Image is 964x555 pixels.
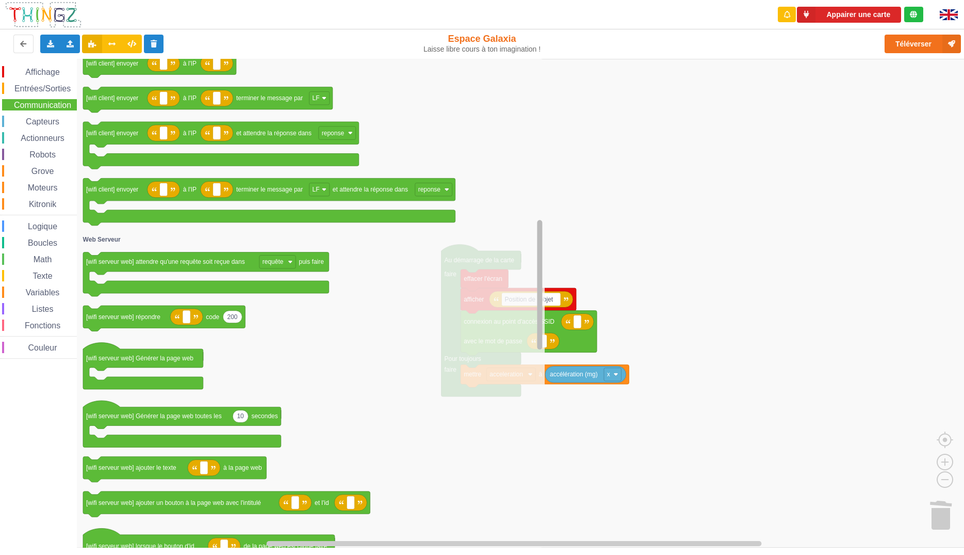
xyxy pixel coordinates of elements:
span: Math [32,255,54,264]
img: thingz_logo.png [5,1,82,28]
text: terminer le message par [236,94,303,102]
span: Kitronik [27,200,58,209]
span: Affichage [24,68,61,76]
text: LF [313,186,320,193]
span: Moteurs [26,183,59,192]
span: Logique [26,222,59,231]
text: [wifi client] envoyer [86,186,138,193]
text: LF [313,94,320,102]
span: Communication [12,101,73,109]
text: à l'IP [183,130,197,137]
text: et attendre la réponse dans [236,130,312,137]
text: secondes [252,413,278,420]
span: Listes [30,305,55,313]
text: [wifi serveur web] Générer la page web toutes les [86,413,222,420]
text: [wifi serveur web] répondre [86,313,160,321]
text: requête [263,258,284,265]
text: x [607,371,610,378]
text: et attendre la réponse dans [333,186,408,193]
text: [wifi serveur web] attendre qu'une requête soit reçue dans [86,258,245,265]
span: Actionneurs [19,134,66,142]
text: Web Serveur [83,236,121,243]
text: et l'id [315,499,329,506]
span: Texte [31,272,54,280]
text: reponse [322,130,345,137]
span: Entrées/Sorties [13,84,72,93]
button: Téléverser [885,35,961,53]
button: Appairer une carte [797,7,901,23]
text: code [206,313,219,321]
text: [wifi serveur web] ajouter un bouton à la page web avec l'intitulé [86,499,261,506]
span: Boucles [26,239,59,247]
div: Tu es connecté au serveur de création de Thingz [904,7,923,22]
text: [wifi client] envoyer [86,60,138,67]
span: Fonctions [23,321,62,330]
text: à l'IP [183,60,197,67]
text: terminer le message par [236,186,303,193]
text: [wifi client] envoyer [86,94,138,102]
div: Laisse libre cours à ton imagination ! [398,45,566,54]
div: Espace Galaxia [398,33,566,54]
text: reponse [418,186,441,193]
text: à l'IP [183,186,197,193]
text: 10 [237,413,244,420]
text: 200 [227,313,238,321]
text: [wifi client] envoyer [86,130,138,137]
text: puis faire [299,258,324,265]
span: Capteurs [24,117,61,126]
text: [wifi serveur web] Générer la page web [86,355,193,362]
span: Grove [30,167,56,176]
img: gb.png [940,9,958,20]
span: Robots [28,150,57,159]
text: accélération (mg) [550,371,598,378]
text: [wifi serveur web] ajouter le texte [86,464,176,471]
span: Couleur [27,343,59,352]
span: Variables [24,288,61,297]
text: à la page web [223,464,262,471]
text: à l'IP [183,94,197,102]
